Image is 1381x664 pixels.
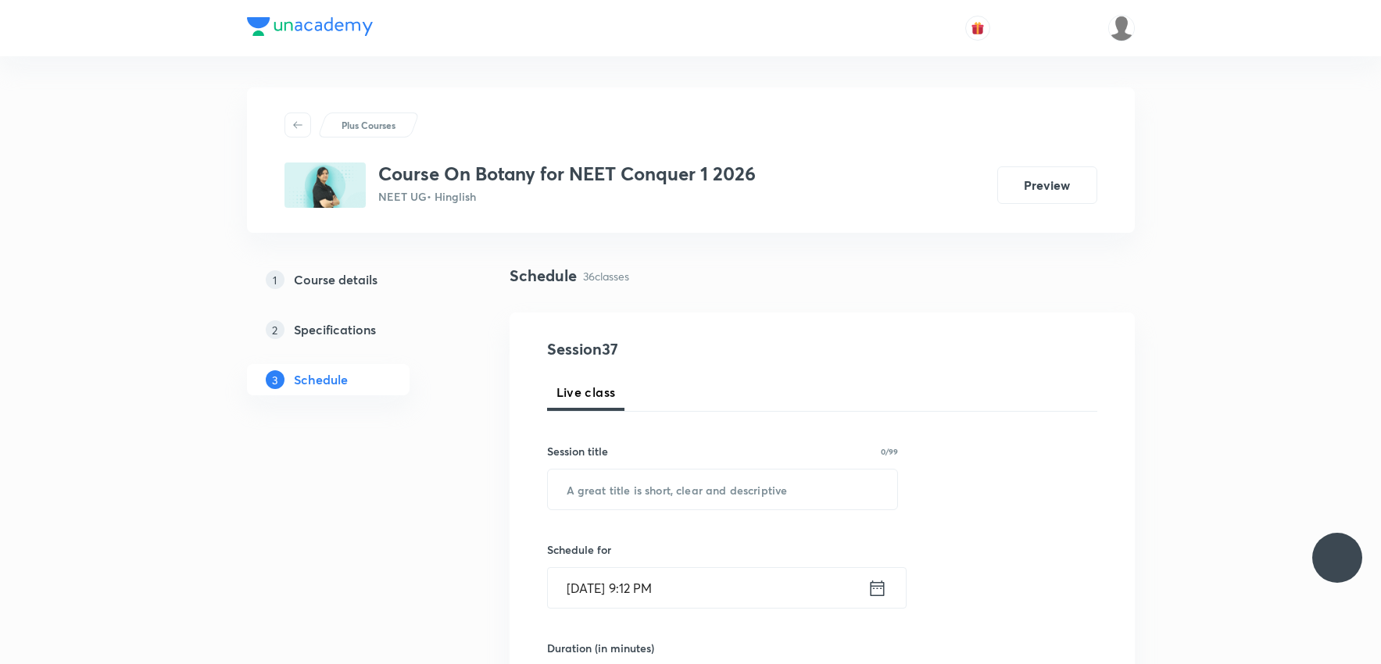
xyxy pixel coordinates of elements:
h6: Duration (in minutes) [547,640,654,656]
img: avatar [971,21,985,35]
img: Company Logo [247,17,373,36]
p: 3 [266,370,284,389]
p: NEET UG • Hinglish [378,188,756,205]
p: 1 [266,270,284,289]
a: 1Course details [247,264,460,295]
button: avatar [965,16,990,41]
input: A great title is short, clear and descriptive [548,469,898,509]
h6: Schedule for [547,541,899,558]
h5: Schedule [294,370,348,389]
h5: Course details [294,270,377,289]
img: 6C3C6387-3285-484D-8CA7-76057E774DCD_plus.png [284,162,366,208]
p: 36 classes [583,268,629,284]
h4: Schedule [510,264,577,287]
p: 2 [266,320,284,339]
p: 0/99 [881,448,898,455]
button: Preview [997,166,1097,204]
h5: Specifications [294,320,376,339]
p: Plus Courses [342,118,395,132]
a: 2Specifications [247,314,460,345]
h3: Course On Botany for NEET Conquer 1 2026 [378,162,756,185]
h4: Session 37 [547,337,832,361]
h6: Session title [547,443,608,459]
span: Live class [556,383,616,402]
img: ttu [1328,548,1347,567]
a: Company Logo [247,17,373,40]
img: Arvind Bhargav [1108,15,1135,41]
